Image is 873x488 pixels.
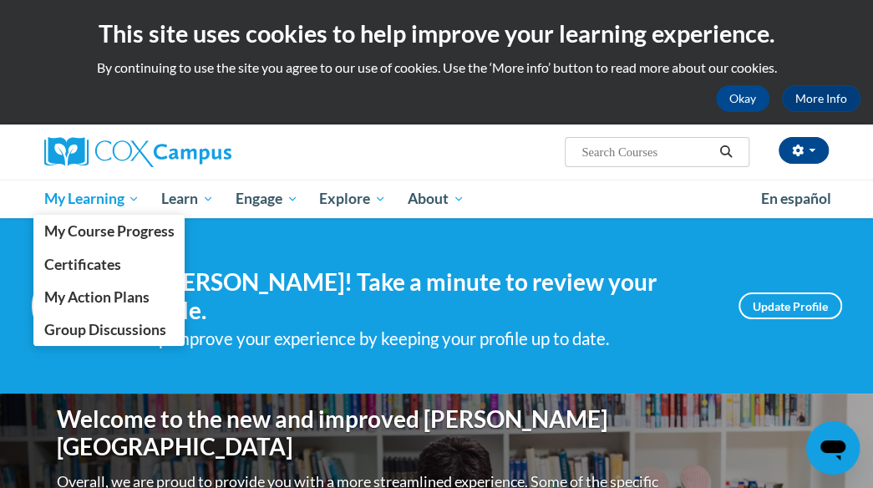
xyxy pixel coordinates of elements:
[33,281,185,313] a: My Action Plans
[319,189,386,209] span: Explore
[308,180,397,218] a: Explore
[713,142,738,162] button: Search
[580,142,713,162] input: Search Courses
[132,268,713,324] h4: Hi [PERSON_NAME]! Take a minute to review your profile.
[161,189,214,209] span: Learn
[33,248,185,281] a: Certificates
[44,137,231,167] img: Cox Campus
[779,137,829,164] button: Account Settings
[32,180,842,218] div: Main menu
[408,189,464,209] span: About
[43,288,149,306] span: My Action Plans
[13,17,860,50] h2: This site uses cookies to help improve your learning experience.
[806,421,860,475] iframe: Button to launch messaging window
[716,85,769,112] button: Okay
[43,321,165,338] span: Group Discussions
[150,180,225,218] a: Learn
[397,180,475,218] a: About
[236,189,298,209] span: Engage
[43,189,140,209] span: My Learning
[750,181,842,216] a: En español
[33,180,151,218] a: My Learning
[44,137,289,167] a: Cox Campus
[33,215,185,247] a: My Course Progress
[782,85,860,112] a: More Info
[225,180,309,218] a: Engage
[33,313,185,346] a: Group Discussions
[43,222,174,240] span: My Course Progress
[13,58,860,77] p: By continuing to use the site you agree to our use of cookies. Use the ‘More info’ button to read...
[132,325,713,353] div: Help improve your experience by keeping your profile up to date.
[738,292,842,319] a: Update Profile
[43,256,120,273] span: Certificates
[57,405,662,461] h1: Welcome to the new and improved [PERSON_NAME][GEOGRAPHIC_DATA]
[32,268,107,343] img: Profile Image
[761,190,831,207] span: En español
